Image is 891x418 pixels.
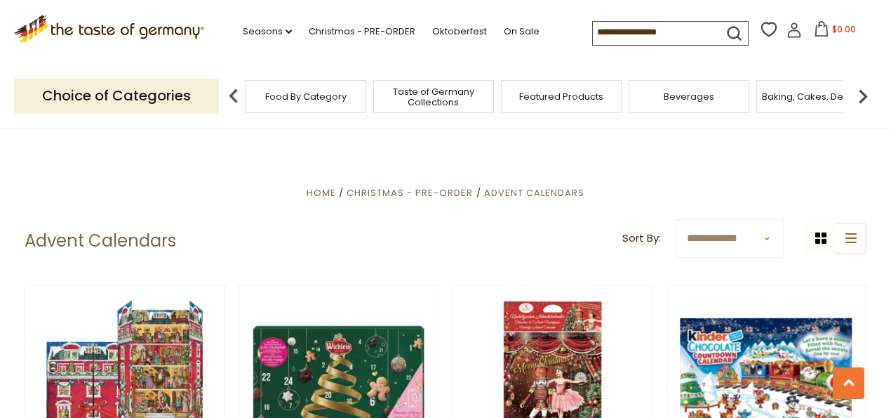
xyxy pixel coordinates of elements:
a: Home [307,186,336,200]
button: $0.00 [805,21,864,42]
a: Advent Calendars [484,186,584,200]
a: On Sale [504,24,540,39]
a: Oktoberfest [432,24,487,39]
a: Taste of Germany Collections [377,86,490,107]
a: Seasons [243,24,292,39]
span: $0.00 [832,23,856,35]
label: Sort By: [622,230,661,247]
a: Christmas - PRE-ORDER [309,24,415,39]
img: next arrow [849,82,877,110]
p: Choice of Categories [14,79,219,113]
a: Featured Products [519,91,603,102]
a: Food By Category [265,91,347,102]
a: Baking, Cakes, Desserts [762,91,871,102]
h1: Advent Calendars [25,230,176,252]
a: Christmas - PRE-ORDER [347,186,473,200]
img: previous arrow [220,82,248,110]
a: Beverages [664,91,714,102]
